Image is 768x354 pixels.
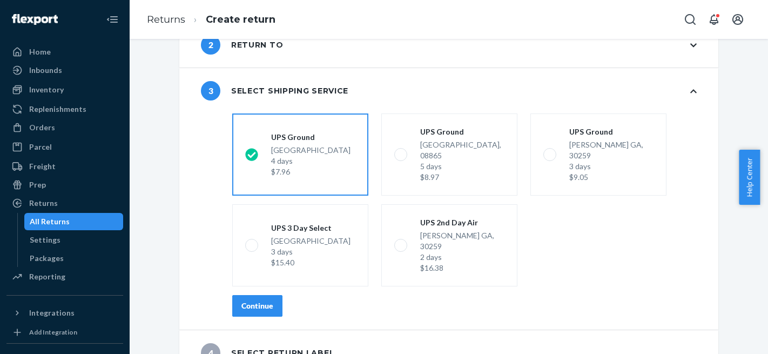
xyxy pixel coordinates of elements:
a: Packages [24,250,124,267]
div: Freight [29,161,56,172]
div: Orders [29,122,55,133]
a: Inventory [6,81,123,98]
button: Open notifications [703,9,725,30]
a: Freight [6,158,123,175]
div: Packages [30,253,64,264]
div: [GEOGRAPHIC_DATA], 08865 [420,139,504,183]
div: UPS 3 Day Select [271,223,351,233]
div: Continue [241,300,273,311]
a: All Returns [24,213,124,230]
span: 2 [201,35,220,55]
div: Settings [30,235,60,245]
a: Parcel [6,138,123,156]
div: Prep [29,179,46,190]
div: 2 days [420,252,504,263]
button: Help Center [739,150,760,205]
div: All Returns [30,216,70,227]
div: $16.38 [420,263,504,273]
div: UPS 2nd Day Air [420,217,504,228]
div: Home [29,46,51,57]
button: Integrations [6,304,123,322]
a: Home [6,43,123,61]
span: 3 [201,81,220,101]
div: 3 days [271,246,351,257]
button: Open account menu [727,9,749,30]
div: Select shipping service [201,81,348,101]
button: Close Navigation [102,9,123,30]
div: $8.97 [420,172,504,183]
div: [PERSON_NAME] GA, 30259 [420,230,504,273]
div: $15.40 [271,257,351,268]
a: Orders [6,119,123,136]
a: Create return [206,14,275,25]
div: UPS Ground [569,126,654,137]
button: Open Search Box [679,9,701,30]
div: 4 days [271,156,351,166]
a: Returns [6,195,123,212]
div: Replenishments [29,104,86,115]
a: Reporting [6,268,123,285]
div: Inbounds [29,65,62,76]
div: [GEOGRAPHIC_DATA] [271,145,351,177]
img: Flexport logo [12,14,58,25]
div: Parcel [29,142,52,152]
div: [PERSON_NAME] GA, 30259 [569,139,654,183]
a: Add Integration [6,326,123,339]
a: Returns [147,14,185,25]
div: Add Integration [29,328,77,337]
button: Continue [232,295,282,317]
div: Reporting [29,271,65,282]
ol: breadcrumbs [138,4,284,36]
div: Inventory [29,84,64,95]
a: Settings [24,231,124,249]
div: 5 days [420,161,504,172]
div: UPS Ground [271,132,351,143]
a: Replenishments [6,101,123,118]
div: Returns [29,198,58,209]
a: Inbounds [6,62,123,79]
div: $7.96 [271,166,351,177]
div: Return to [201,35,283,55]
div: UPS Ground [420,126,504,137]
div: [GEOGRAPHIC_DATA] [271,236,351,268]
div: 3 days [569,161,654,172]
div: Integrations [29,308,75,318]
div: $9.05 [569,172,654,183]
a: Prep [6,176,123,193]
